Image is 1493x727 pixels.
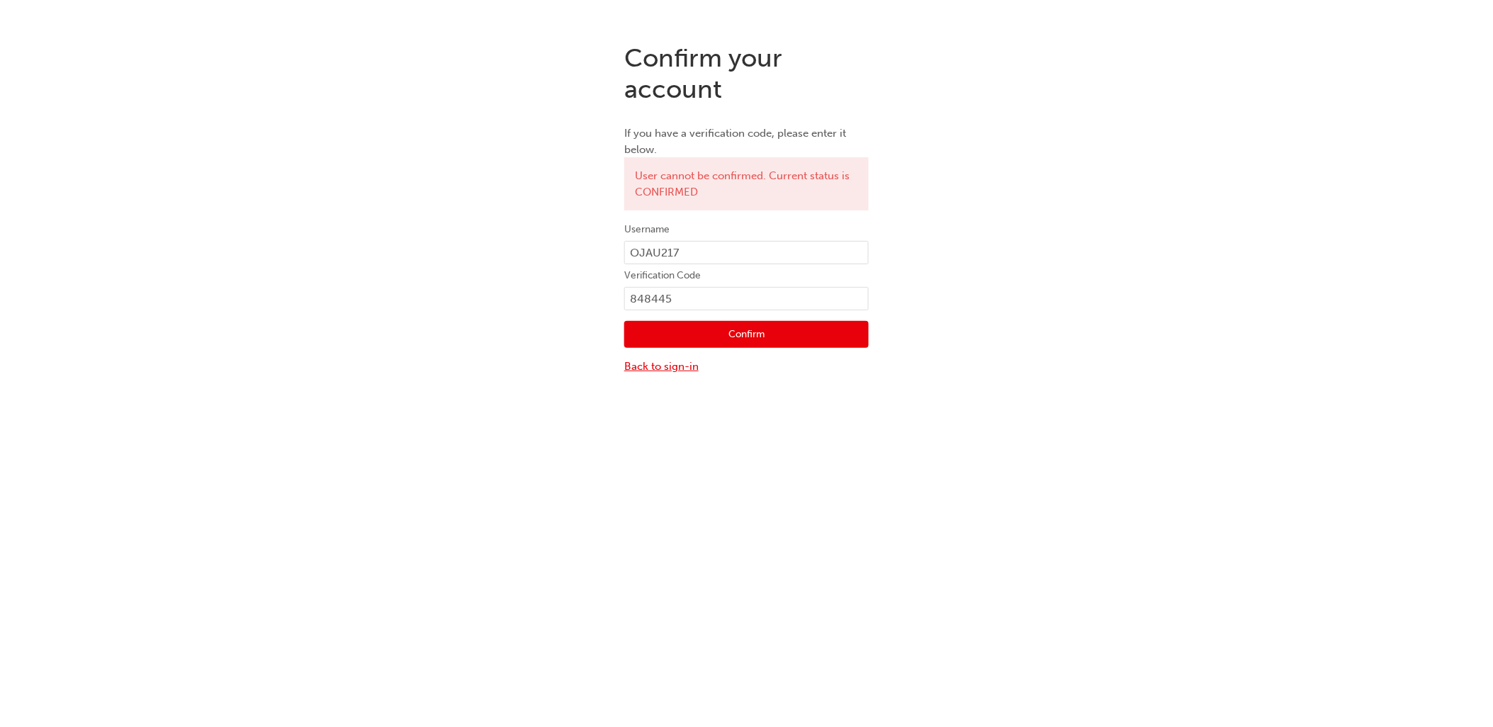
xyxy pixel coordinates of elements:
[624,287,869,311] input: e.g. 123456
[624,43,869,104] h1: Confirm your account
[624,221,869,238] label: Username
[624,125,869,157] p: If you have a verification code, please enter it below.
[624,267,869,284] label: Verification Code
[624,321,869,348] button: Confirm
[624,157,869,210] div: User cannot be confirmed. Current status is CONFIRMED
[624,241,869,265] input: Username
[624,359,869,375] a: Back to sign-in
